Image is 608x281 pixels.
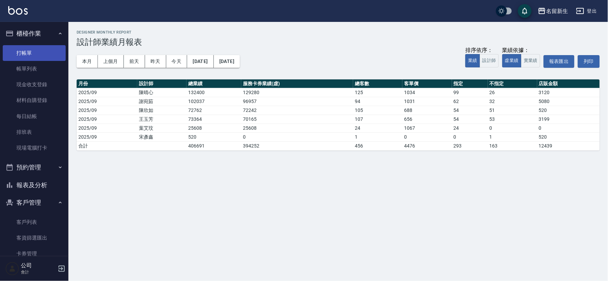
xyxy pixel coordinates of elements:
[241,88,353,97] td: 129280
[488,88,537,97] td: 26
[77,55,98,68] button: 本月
[137,132,186,141] td: 宋彥鑫
[488,115,537,124] td: 53
[3,77,66,92] a: 現金收支登錄
[186,132,241,141] td: 520
[187,55,214,68] button: [DATE]
[3,214,66,230] a: 客戶列表
[3,124,66,140] a: 排班表
[488,141,537,150] td: 163
[137,97,186,106] td: 謝宛茹
[402,97,452,106] td: 1031
[353,124,402,132] td: 24
[3,176,66,194] button: 報表及分析
[402,79,452,88] th: 客單價
[186,141,241,150] td: 406691
[502,54,521,67] button: 虛業績
[3,194,66,212] button: 客戶管理
[186,97,241,106] td: 102037
[521,54,540,67] button: 實業績
[488,132,537,141] td: 1
[488,97,537,106] td: 32
[535,4,571,18] button: 名留新生
[480,54,499,67] button: 設計師
[546,7,568,15] div: 名留新生
[537,106,600,115] td: 520
[353,88,402,97] td: 125
[465,47,499,54] div: 排序依序：
[353,115,402,124] td: 107
[186,115,241,124] td: 73364
[3,158,66,176] button: 預約管理
[537,141,600,150] td: 12439
[137,106,186,115] td: 陳欣如
[77,30,600,35] h2: Designer Monthly Report
[465,54,480,67] button: 業績
[98,55,124,68] button: 上個月
[186,106,241,115] td: 72762
[573,5,600,17] button: 登出
[537,115,600,124] td: 3199
[488,79,537,88] th: 不指定
[544,55,574,68] button: 報表匯出
[353,79,402,88] th: 總客數
[77,106,137,115] td: 2025/09
[402,88,452,97] td: 1034
[452,79,488,88] th: 指定
[77,124,137,132] td: 2025/09
[186,79,241,88] th: 總業績
[3,45,66,61] a: 打帳單
[402,124,452,132] td: 1067
[402,141,452,150] td: 4476
[452,132,488,141] td: 0
[241,124,353,132] td: 25608
[3,246,66,261] a: 卡券管理
[124,55,145,68] button: 前天
[353,97,402,106] td: 94
[452,97,488,106] td: 62
[452,106,488,115] td: 54
[402,115,452,124] td: 656
[578,55,600,68] button: 列印
[21,262,56,269] h5: 公司
[3,140,66,156] a: 現場電腦打卡
[77,79,137,88] th: 月份
[8,6,28,15] img: Logo
[77,141,137,150] td: 合計
[3,61,66,77] a: 帳單列表
[502,47,540,54] div: 業績依據：
[186,88,241,97] td: 132400
[518,4,532,18] button: save
[3,230,66,246] a: 客資篩選匯出
[241,106,353,115] td: 72242
[137,79,186,88] th: 設計師
[488,124,537,132] td: 0
[353,141,402,150] td: 456
[241,132,353,141] td: 0
[452,88,488,97] td: 99
[186,124,241,132] td: 25608
[21,269,56,275] p: 會計
[537,124,600,132] td: 0
[77,79,600,151] table: a dense table
[537,132,600,141] td: 520
[241,79,353,88] th: 服務卡券業績(虛)
[77,88,137,97] td: 2025/09
[452,141,488,150] td: 293
[452,124,488,132] td: 24
[241,115,353,124] td: 70165
[402,132,452,141] td: 0
[77,97,137,106] td: 2025/09
[353,106,402,115] td: 105
[77,115,137,124] td: 2025/09
[488,106,537,115] td: 51
[241,141,353,150] td: 394252
[77,132,137,141] td: 2025/09
[452,115,488,124] td: 54
[5,262,19,276] img: Person
[137,124,186,132] td: 葉艾玟
[3,92,66,108] a: 材料自購登錄
[137,115,186,124] td: 王玉芳
[537,79,600,88] th: 店販金額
